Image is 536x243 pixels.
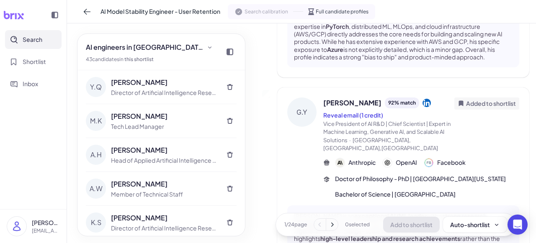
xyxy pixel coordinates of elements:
[323,137,438,152] span: [GEOGRAPHIC_DATA],[GEOGRAPHIC_DATA],[GEOGRAPHIC_DATA]
[7,217,26,236] img: user_logo.png
[111,224,218,233] div: Director of Artificial Intelligence Research
[111,190,218,199] div: Member of Technical Staff
[316,8,368,15] span: Full candidate profiles
[450,220,500,229] div: Auto-shortlist
[32,218,60,227] p: [PERSON_NAME]
[396,158,417,167] span: OpenAI
[437,158,466,167] span: Facebook
[32,227,60,235] p: [EMAIL_ADDRESS][DOMAIN_NAME]
[111,213,218,223] div: [PERSON_NAME]
[466,99,516,108] span: Added to shortlist
[23,35,42,44] span: Search
[86,179,106,199] div: A.W
[383,159,392,167] img: 公司logo
[111,156,218,165] div: Head of Applied Artificial Intelligence Research
[124,56,154,62] a: this shortlist
[86,42,205,52] span: AI engineers in [GEOGRAPHIC_DATA]
[86,111,106,131] div: M.K
[335,174,506,183] span: Doctor of Philosophy - PhD | [GEOGRAPHIC_DATA][US_STATE]
[385,97,419,108] div: 92 % match
[5,30,62,49] button: Search
[348,158,376,167] span: Anthropic
[284,221,307,228] span: 1 / 24 page
[349,137,351,143] span: ·
[345,221,370,228] span: 0 selected
[323,120,451,143] span: Vice President of AI R&D | Chief Scientist | Expert in Machine Learning, Generative AI, and Scala...
[335,190,456,199] span: Bachelor of Science | [GEOGRAPHIC_DATA]
[245,8,288,15] span: Search calibration
[320,235,460,242] strong: high-level leadership and research achievements
[5,74,62,93] button: Inbox
[86,56,216,63] div: 43 candidate s in
[100,7,220,16] span: AI Model Stability Engineer - User Retention
[287,97,317,127] div: G.Y
[82,41,216,54] button: AI engineers in [GEOGRAPHIC_DATA]
[323,98,381,108] span: [PERSON_NAME]
[23,79,38,88] span: Inbox
[354,212,427,220] strong: exceptional AI/ML leader
[111,179,218,189] div: [PERSON_NAME]
[323,111,383,120] button: Reveal email (1 credit)
[262,90,271,98] label: Already in shortlist
[23,57,46,66] span: Shortlist
[326,23,349,30] strong: PyTorch
[86,77,106,97] div: Y.Q
[111,77,218,87] div: [PERSON_NAME]
[5,52,62,71] button: Shortlist
[443,217,507,233] button: Auto-shortlist
[327,46,343,53] strong: Azure
[425,159,433,167] img: 公司logo
[111,122,218,131] div: Tech Lead Manager
[111,145,218,155] div: [PERSON_NAME]
[336,159,344,167] img: 公司logo
[508,215,528,235] div: Open Intercom Messenger
[111,88,218,97] div: Director of Artificial Intelligence Research
[86,212,106,233] div: K.S
[86,145,106,165] div: A.H
[111,111,218,121] div: [PERSON_NAME]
